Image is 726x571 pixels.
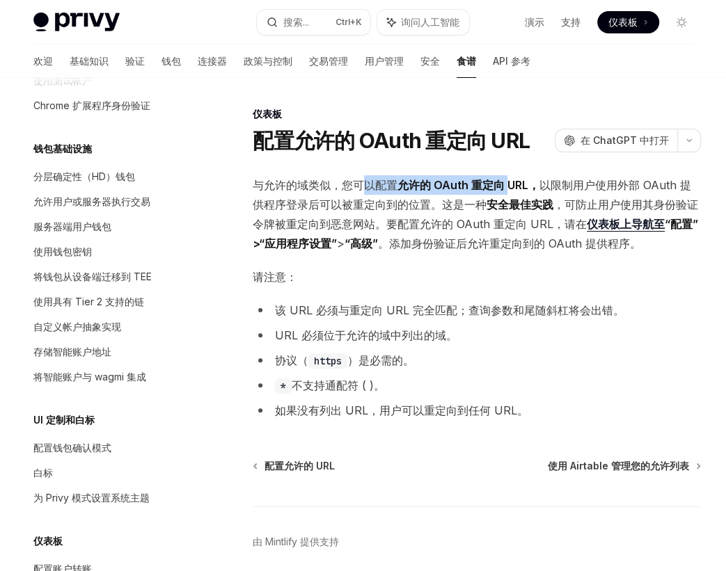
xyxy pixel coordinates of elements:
a: 安全 [420,45,440,78]
button: 在 ChatGPT 中打开 [555,129,677,152]
font: 服务器端用户钱包 [33,220,111,232]
font: Ctrl [336,17,350,27]
font: 搜索... [283,16,309,28]
font: 允许用户或服务器执行交易 [33,195,150,207]
a: 欢迎 [33,45,53,78]
a: 仪表板 [597,11,659,33]
font: 将智能账户与 wagmi 集成 [33,371,146,383]
font: 支持 [561,16,581,28]
font: 仪表板 [33,535,63,547]
font: 使用钱包密钥 [33,246,92,257]
font: 验证 [125,55,145,67]
font: 安全最佳实践 [487,198,553,211]
a: 连接器 [198,45,227,78]
font: 分层确定性（HD）钱包 [33,170,135,182]
a: API 参考 [493,45,530,78]
a: 自定义帐户抽象实现 [22,314,200,339]
font: 安全 [420,55,440,67]
a: 将钱包从设备端迁移到 TEE [22,264,200,289]
font: 欢迎 [33,55,53,67]
font: 配置钱包确认模式 [33,442,111,453]
a: 用户管理 [365,45,404,78]
font: +K [350,17,362,27]
a: 配置钱包确认模式 [22,435,200,460]
a: 食谱 [457,45,476,78]
font: 基础知识 [70,55,109,67]
button: 切换暗模式 [670,11,693,33]
font: 询问人工智能 [401,16,459,28]
font: 在 ChatGPT 中打开 [581,134,669,146]
a: 钱包 [161,45,181,78]
img: 灯光标志 [33,13,120,32]
font: 用户管理 [365,55,404,67]
a: 仪表板上导航至 [587,217,665,232]
a: 允许用户或服务器执行交易 [22,189,200,214]
a: 使用 Airtable 管理您的允许列表 [548,459,700,473]
font: 。添加身份验证后允许重定向到的 OAuth 提供程序。 [378,236,641,250]
font: 使用具有 Tier 2 支持的链 [33,296,144,307]
a: 由 Mintlify 提供支持 [253,535,339,549]
font: 协议（ [275,353,308,367]
font: URL 必须位于允许的域中列出的域。 [275,328,457,342]
button: 询问人工智能 [377,10,469,35]
font: 配置允许的 URL [265,460,335,472]
font: 连接器 [198,55,227,67]
font: 配置允许的 OAuth 重定向 URL [253,128,530,153]
button: 搜索...Ctrl+K [257,10,370,35]
font: 为 Privy 模式设置系统主题 [33,492,150,504]
code: https [308,353,347,369]
font: 仪表板上导航至 [587,217,665,231]
font: 钱包 [161,55,181,67]
font: 政策与控制 [244,55,292,67]
font: > [337,236,345,250]
font: 该 URL 必须与重定向 URL 完全匹配；查询参数和尾随斜杠将会出错。 [275,303,624,317]
font: 使用 Airtable 管理您的允许列表 [548,460,689,472]
a: 使用钱包密钥 [22,239,200,264]
font: 通配符 ( )。 [325,378,385,392]
a: 政策与控制 [244,45,292,78]
a: 基础知识 [70,45,109,78]
font: 由 Mintlify 提供支持 [253,536,339,547]
a: 使用具有 Tier 2 支持的链 [22,289,200,314]
a: 验证 [125,45,145,78]
font: Chrome 扩展程序身份验证 [33,99,150,111]
font: 演示 [525,16,544,28]
font: API 参考 [493,55,530,67]
a: Chrome 扩展程序身份验证 [22,93,200,118]
font: 自定义帐户抽象实现 [33,321,121,332]
a: 将智能账户与 wagmi 集成 [22,364,200,389]
a: 存储智能账户地址 [22,339,200,364]
font: 存储智能账户地址 [33,346,111,357]
a: 为 Privy 模式设置系统主题 [22,485,200,510]
a: 分层确定性（HD）钱包 [22,164,200,189]
font: 如果没有列出 URL，用户可以重定向到任何 URL。 [275,403,528,417]
a: 演示 [525,15,544,29]
font: 白标 [33,467,53,478]
font: UI 定制和白标 [33,414,95,426]
font: 仪表板 [253,108,282,120]
a: 交易管理 [309,45,348,78]
font: 食谱 [457,55,476,67]
font: 请注意： [253,270,297,284]
font: “高级” [345,236,378,250]
font: 交易管理 [309,55,348,67]
a: 配置允许的 URL [254,459,335,473]
font: 与允许的域类似，您可以配置 [253,178,397,192]
font: 允许的 OAuth 重定向 URL， [397,178,539,192]
font: ）是必需的。 [347,353,414,367]
font: 在 [576,217,587,231]
a: 白标 [22,460,200,485]
a: 服务器端用户钱包 [22,214,200,239]
font: 不支持 [292,378,325,392]
font: 钱包基础设施 [33,143,92,154]
font: 仪表板 [608,16,638,28]
font: 将钱包从设备端迁移到 TEE [33,271,152,282]
a: 支持 [561,15,581,29]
